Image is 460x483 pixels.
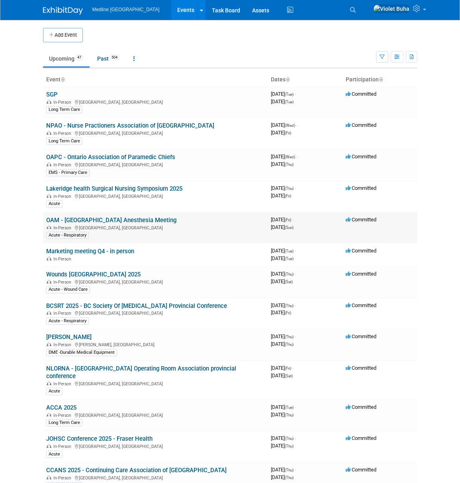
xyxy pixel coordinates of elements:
[271,185,296,191] span: [DATE]
[91,51,126,66] a: Past504
[346,185,376,191] span: Committed
[47,194,51,198] img: In-Person Event
[285,374,293,378] span: (Sat)
[53,444,74,449] span: In-Person
[271,302,296,308] span: [DATE]
[271,161,294,167] span: [DATE]
[285,366,291,371] span: (Fri)
[46,349,117,356] div: DME -Durable Medical Equipment
[53,131,74,136] span: In-Person
[346,365,376,371] span: Committed
[47,225,51,229] img: In-Person Event
[53,342,74,347] span: In-Person
[46,419,82,426] div: Long Term Care
[46,443,264,449] div: [GEOGRAPHIC_DATA], [GEOGRAPHIC_DATA]
[373,4,410,13] img: Violet Buha
[53,162,74,168] span: In-Person
[46,193,264,199] div: [GEOGRAPHIC_DATA], [GEOGRAPHIC_DATA]
[46,106,82,113] div: Long Term Care
[47,311,51,315] img: In-Person Event
[285,405,294,410] span: (Tue)
[46,317,89,325] div: Acute - Respiratory
[271,373,293,379] span: [DATE]
[53,280,74,285] span: In-Person
[43,28,83,42] button: Add Event
[271,412,294,418] span: [DATE]
[285,194,291,198] span: (Fri)
[43,51,90,66] a: Upcoming47
[285,123,295,128] span: (Wed)
[46,224,264,231] div: [GEOGRAPHIC_DATA], [GEOGRAPHIC_DATA]
[47,131,51,135] img: In-Person Event
[46,200,63,207] div: Acute
[46,248,134,255] a: Marketing meeting Q4 - in person
[46,122,214,129] a: NPAO - Nurse Practioners Association of [GEOGRAPHIC_DATA]
[46,232,89,239] div: Acute - Respiratory
[346,404,376,410] span: Committed
[285,468,294,472] span: (Thu)
[53,256,74,262] span: In-Person
[109,55,120,61] span: 504
[46,99,264,105] div: [GEOGRAPHIC_DATA], [GEOGRAPHIC_DATA]
[47,413,51,417] img: In-Person Event
[285,342,294,347] span: (Thu)
[346,122,376,128] span: Committed
[346,302,376,308] span: Committed
[53,311,74,316] span: In-Person
[285,249,294,253] span: (Tue)
[53,194,74,199] span: In-Person
[285,311,291,315] span: (Fri)
[92,7,160,12] span: Medline [GEOGRAPHIC_DATA]
[285,131,291,135] span: (Fri)
[47,381,51,385] img: In-Person Event
[46,467,227,474] a: CCANS 2025 - Continuing Care Association of [GEOGRAPHIC_DATA]
[46,451,63,458] div: Acute
[271,255,294,261] span: [DATE]
[285,256,294,261] span: (Tue)
[285,225,294,230] span: (Sun)
[46,388,63,395] div: Acute
[295,467,296,473] span: -
[46,154,175,161] a: OAPC - Ontario Association of Paramedic Chiefs
[271,154,298,160] span: [DATE]
[271,467,296,473] span: [DATE]
[295,302,296,308] span: -
[286,76,290,83] a: Sort by Start Date
[61,76,65,83] a: Sort by Event Name
[46,91,58,98] a: SGP
[46,365,236,380] a: NLORNA - [GEOGRAPHIC_DATA] Operating Room Association provincial conference
[46,474,264,481] div: [GEOGRAPHIC_DATA], [GEOGRAPHIC_DATA]
[346,248,376,254] span: Committed
[285,436,294,441] span: (Thu)
[271,91,296,97] span: [DATE]
[295,185,296,191] span: -
[292,217,294,223] span: -
[271,224,294,230] span: [DATE]
[346,467,376,473] span: Committed
[46,185,182,192] a: Lakeridge health Surgical Nursing Symposium 2025
[346,217,376,223] span: Committed
[46,138,82,145] div: Long Term Care
[292,365,294,371] span: -
[296,154,298,160] span: -
[346,91,376,97] span: Committed
[295,404,296,410] span: -
[53,225,74,231] span: In-Person
[271,271,296,277] span: [DATE]
[47,444,51,448] img: In-Person Event
[271,443,294,449] span: [DATE]
[271,99,294,104] span: [DATE]
[43,73,268,87] th: Event
[285,218,291,222] span: (Fri)
[271,333,296,339] span: [DATE]
[271,130,291,136] span: [DATE]
[285,186,294,191] span: (Thu)
[271,248,296,254] span: [DATE]
[46,404,76,411] a: ACCA 2025
[47,256,51,260] img: In-Person Event
[285,413,294,417] span: (Thu)
[43,7,83,15] img: ExhibitDay
[271,193,291,199] span: [DATE]
[47,342,51,346] img: In-Person Event
[46,310,264,316] div: [GEOGRAPHIC_DATA], [GEOGRAPHIC_DATA]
